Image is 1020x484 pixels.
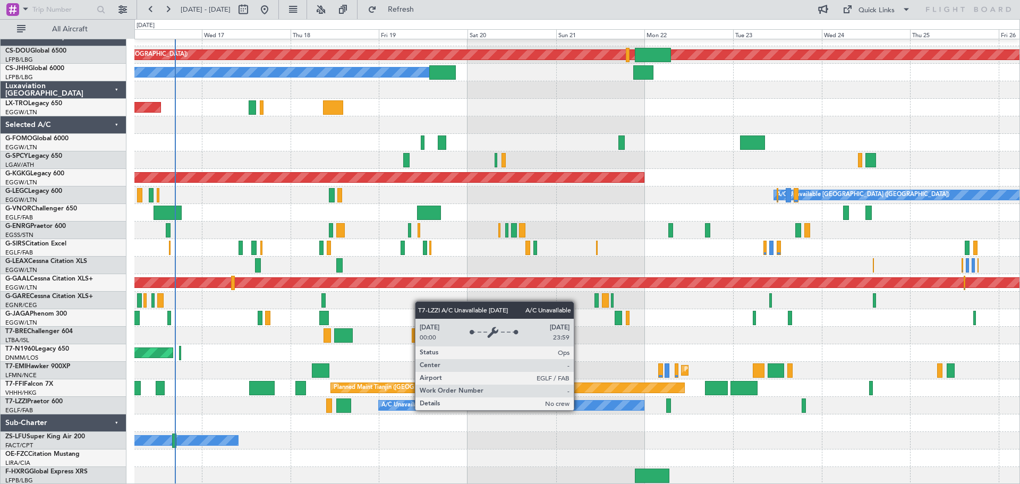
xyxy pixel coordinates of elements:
div: Planned Maint [GEOGRAPHIC_DATA] [684,362,786,378]
div: Quick Links [858,5,895,16]
div: A/C Unavailable [GEOGRAPHIC_DATA] ([GEOGRAPHIC_DATA]) [777,187,949,203]
input: Trip Number [32,2,93,18]
button: Refresh [363,1,427,18]
a: EGLF/FAB [5,249,33,257]
span: G-KGKG [5,171,30,177]
a: EGLF/FAB [5,214,33,222]
span: T7-LZZI [5,398,27,405]
a: LTBA/ISL [5,336,29,344]
div: Planned Maint Tianjin ([GEOGRAPHIC_DATA]) [334,380,457,396]
a: EGNR/CEG [5,301,37,309]
a: EGSS/STN [5,231,33,239]
a: T7-EMIHawker 900XP [5,363,70,370]
a: LFPB/LBG [5,56,33,64]
a: F-HXRGGlobal Express XRS [5,469,88,475]
span: T7-N1960 [5,346,35,352]
div: Sun 21 [556,29,645,39]
span: G-JAGA [5,311,30,317]
span: G-GAAL [5,276,30,282]
a: EGGW/LTN [5,266,37,274]
span: [DATE] - [DATE] [181,5,231,14]
a: G-GAALCessna Citation XLS+ [5,276,93,282]
a: G-FOMOGlobal 6000 [5,135,69,142]
span: Refresh [379,6,423,13]
a: EGGW/LTN [5,196,37,204]
span: All Aircraft [28,26,112,33]
a: G-JAGAPhenom 300 [5,311,67,317]
a: ZS-LFUSuper King Air 200 [5,434,85,440]
span: G-SPCY [5,153,28,159]
a: EGLF/FAB [5,406,33,414]
div: Tue 23 [733,29,822,39]
div: Thu 18 [291,29,379,39]
a: G-GARECessna Citation XLS+ [5,293,93,300]
div: Thu 25 [910,29,999,39]
a: EGGW/LTN [5,179,37,186]
span: F-HXRG [5,469,29,475]
a: G-SIRSCitation Excel [5,241,66,247]
a: LFPB/LBG [5,73,33,81]
div: Mon 22 [644,29,733,39]
a: OE-FZCCitation Mustang [5,451,80,457]
a: G-VNORChallenger 650 [5,206,77,212]
a: G-LEAXCessna Citation XLS [5,258,87,265]
div: Sat 20 [467,29,556,39]
button: Quick Links [837,1,916,18]
a: T7-LZZIPraetor 600 [5,398,63,405]
a: EGGW/LTN [5,108,37,116]
a: T7-BREChallenger 604 [5,328,73,335]
span: T7-EMI [5,363,26,370]
a: EGGW/LTN [5,284,37,292]
span: G-ENRG [5,223,30,230]
span: CS-DOU [5,48,30,54]
span: G-FOMO [5,135,32,142]
a: LIRA/CIA [5,459,30,467]
span: OE-FZC [5,451,28,457]
a: G-LEGCLegacy 600 [5,188,62,194]
div: Wed 24 [822,29,911,39]
span: G-VNOR [5,206,31,212]
a: DNMM/LOS [5,354,38,362]
a: T7-N1960Legacy 650 [5,346,69,352]
span: G-SIRS [5,241,25,247]
div: Fri 19 [379,29,467,39]
a: LGAV/ATH [5,161,34,169]
span: T7-FFI [5,381,24,387]
a: G-ENRGPraetor 600 [5,223,66,230]
a: T7-FFIFalcon 7X [5,381,53,387]
div: [DATE] [137,21,155,30]
span: G-GARE [5,293,30,300]
a: G-SPCYLegacy 650 [5,153,62,159]
span: CS-JHH [5,65,28,72]
a: G-KGKGLegacy 600 [5,171,64,177]
a: LX-TROLegacy 650 [5,100,62,107]
a: LFMN/NCE [5,371,37,379]
a: EGGW/LTN [5,143,37,151]
div: Wed 17 [202,29,291,39]
div: Tue 16 [113,29,202,39]
span: ZS-LFU [5,434,27,440]
a: VHHH/HKG [5,389,37,397]
a: FACT/CPT [5,441,33,449]
span: T7-BRE [5,328,27,335]
span: G-LEAX [5,258,28,265]
button: All Aircraft [12,21,115,38]
a: EGGW/LTN [5,319,37,327]
span: G-LEGC [5,188,28,194]
span: LX-TRO [5,100,28,107]
a: CS-JHHGlobal 6000 [5,65,64,72]
div: A/C Unavailable [GEOGRAPHIC_DATA] ([GEOGRAPHIC_DATA]) [381,397,554,413]
a: CS-DOUGlobal 6500 [5,48,66,54]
